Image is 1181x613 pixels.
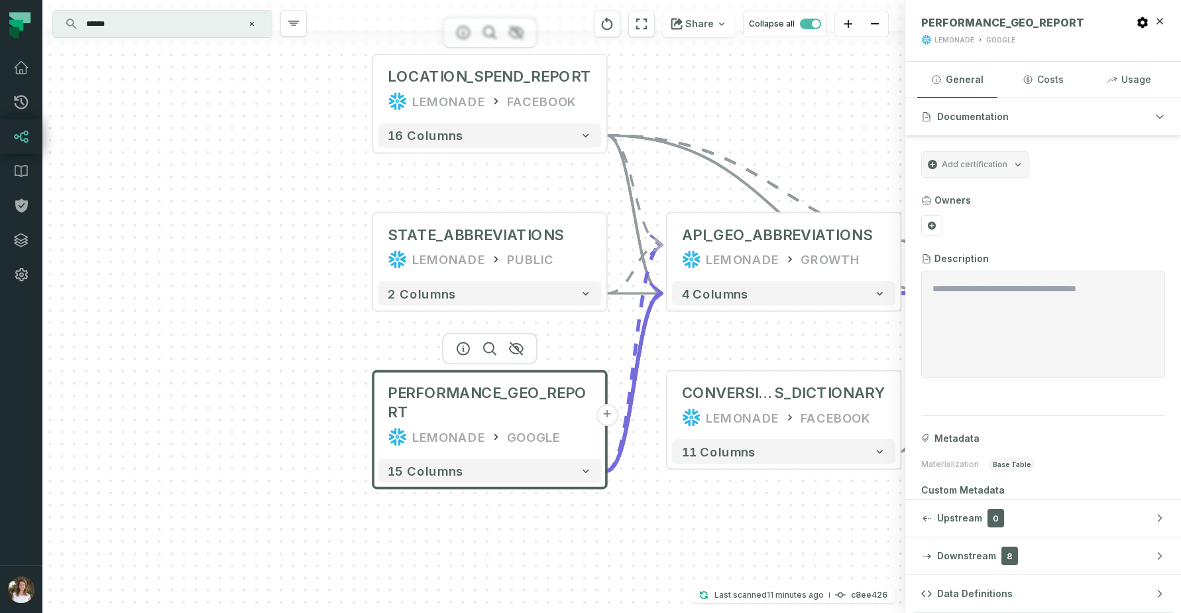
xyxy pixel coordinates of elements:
[934,252,989,265] h3: Description
[905,500,1181,537] button: Upstream0
[921,484,1165,497] span: Custom Metadata
[937,110,1009,123] span: Documentation
[245,17,258,31] button: Clear search query
[988,457,1035,472] span: base table
[917,62,997,98] button: General
[767,590,824,600] relative-time: Aug 14, 2025, 10:45 AM GMT+2
[412,92,485,111] div: LEMONADE
[743,11,827,37] button: Collapse all
[921,459,979,470] span: Materialization
[801,249,860,269] div: GROWTH
[905,575,1181,612] button: Data Definitions
[714,588,824,602] p: Last scanned
[596,404,618,426] button: +
[801,408,870,427] div: FACEBOOK
[706,249,779,269] div: LEMONADE
[682,383,774,403] span: CONVERSION
[986,35,1015,45] div: GOOGLE
[682,383,886,403] div: CONVERSIONS_DICTIONARY
[835,11,862,37] button: zoom in
[663,11,735,37] button: Share
[388,286,456,301] span: 2 columns
[1001,547,1018,565] span: 8
[1089,62,1169,98] button: Usage
[606,293,662,471] g: Edge from 6f45302dc78a4ca958b5cb7731775464 to 9af74d1e3f9a816c2344927e9e0bd8b3
[606,245,662,293] g: Edge from 17fb6fb4683d01a6c67ed7fbfca759e6 to 9af74d1e3f9a816c2344927e9e0bd8b3
[388,128,463,143] span: 16 columns
[934,432,980,445] span: Metadata
[388,464,463,478] span: 15 columns
[862,11,888,37] button: zoom out
[934,194,971,207] h3: Owners
[388,67,592,86] div: LOCATION_SPEND_REPORT
[942,159,1007,170] span: Add certification
[606,135,956,245] g: Edge from 0996e065f2d9d73851ba10620652a186 to 1bcd9996f1b9092296c054108d0905db
[507,249,554,269] div: PUBLIC
[691,587,895,603] button: Last scanned[DATE] 10:45:26 AMc8ee426
[706,408,779,427] div: LEMONADE
[851,591,887,599] h4: c8ee426
[921,16,1084,29] span: PERFORMANCE_GEO_REPORT
[774,383,886,403] span: S_DICTIONARY
[682,226,873,245] div: API_GEO_ABBREVIATIONS
[937,587,1013,600] span: Data Definitions
[412,427,485,446] div: LEMONADE
[388,226,564,245] div: STATE_ABBREVIATIONS
[1003,62,1083,98] button: Costs
[921,151,1029,178] button: Add certification
[905,537,1181,575] button: Downstream8
[682,286,749,301] span: 4 columns
[412,249,485,269] div: LEMONADE
[987,509,1004,527] span: 0
[606,135,662,245] g: Edge from 0996e065f2d9d73851ba10620652a186 to 9af74d1e3f9a816c2344927e9e0bd8b3
[932,282,1154,367] textarea: Entity Description
[937,511,982,525] span: Upstream
[507,92,576,111] div: FACEBOOK
[937,549,996,563] span: Downstream
[388,383,592,423] span: PERFORMANCE_GEO_REPORT
[934,35,974,45] div: LEMONADE
[8,577,34,603] img: avatar of Sharon Lifchitz
[682,444,756,459] span: 11 columns
[507,427,561,446] div: GOOGLE
[905,98,1181,135] button: Documentation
